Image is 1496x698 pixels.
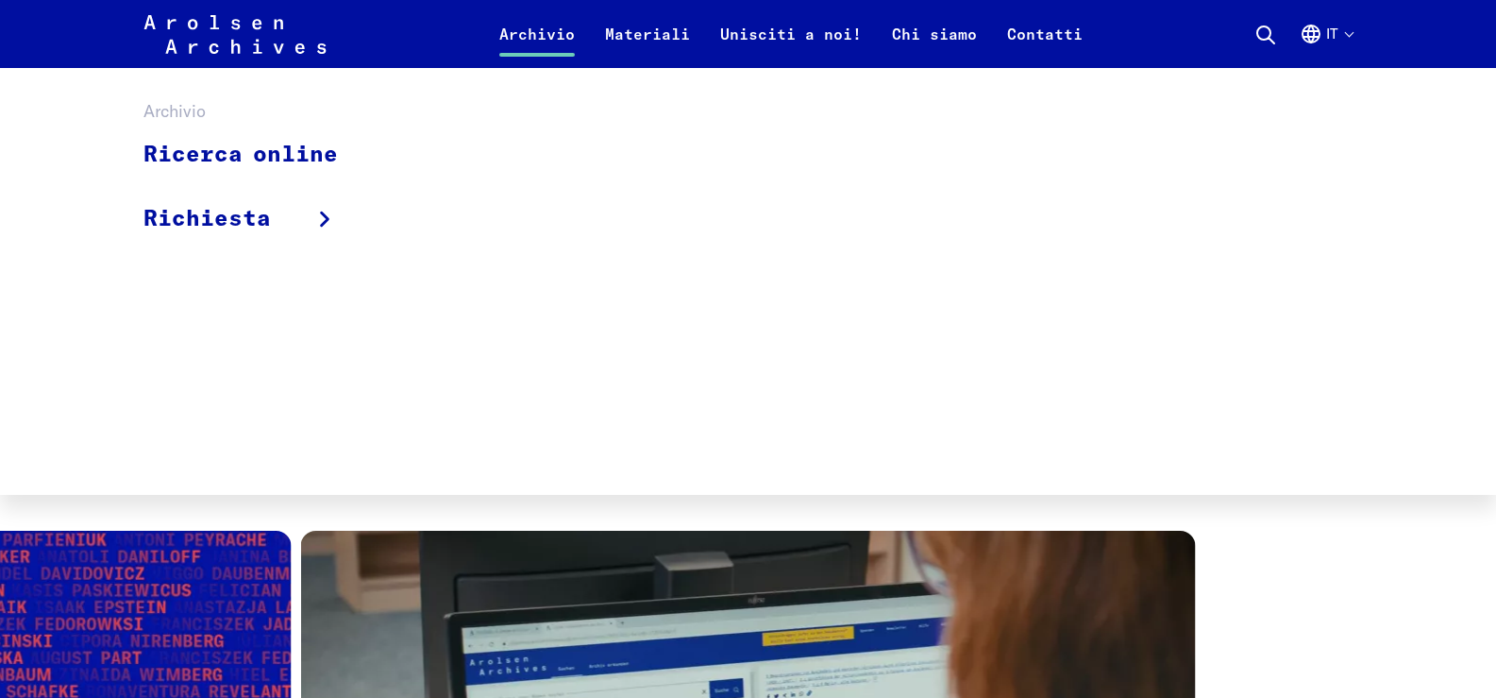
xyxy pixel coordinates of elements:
[705,23,877,68] a: Unisciti a noi!
[590,23,705,68] a: Materiali
[143,202,271,236] span: Richiesta
[143,124,362,250] ul: Archivio
[484,11,1098,57] nav: Primaria
[143,187,362,250] a: Richiesta
[484,23,590,68] a: Archivio
[1300,23,1353,68] button: Italiano, selezione lingua
[877,23,992,68] a: Chi siamo
[992,23,1098,68] a: Contatti
[143,124,362,187] a: Ricerca online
